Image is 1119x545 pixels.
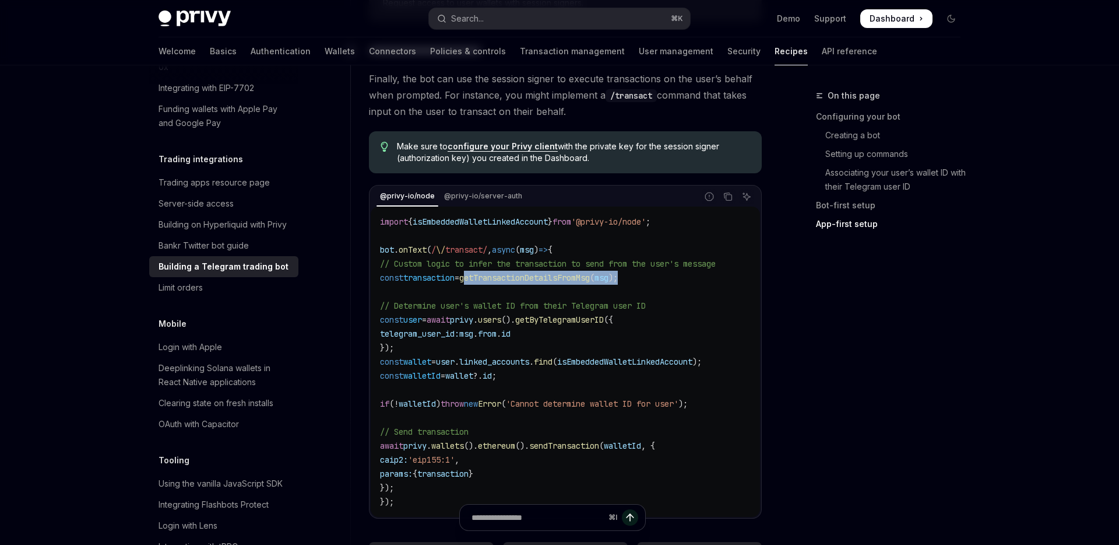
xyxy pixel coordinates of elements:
[441,399,464,409] span: throw
[816,196,970,215] a: Bot-first setup
[459,329,473,339] span: msg
[399,399,436,409] span: walletId
[515,315,604,325] span: getByTelegramUserID
[553,357,557,367] span: (
[159,340,222,354] div: Login with Apple
[594,272,608,283] span: msg
[816,215,970,233] a: App-first setup
[422,315,427,325] span: =
[557,357,692,367] span: isEmbeddedWalletLinkedAccount
[455,455,459,465] span: ,
[413,469,417,479] span: {
[445,244,487,255] span: transact/
[397,141,751,164] span: Make sure to with the private key for the session signer (authorization key) you created in the D...
[478,315,501,325] span: users
[529,357,534,367] span: .
[492,244,515,255] span: async
[369,37,416,65] a: Connectors
[403,441,427,451] span: privy
[159,477,283,491] div: Using the vanilla JavaScript SDK
[159,361,291,389] div: Deeplinking Solana wallets in React Native applications
[427,244,431,255] span: (
[604,315,613,325] span: ({
[520,244,534,255] span: msg
[380,497,394,507] span: });
[464,441,478,451] span: ().
[369,71,762,120] span: Finally, the bot can use the session signer to execute transactions on the user’s behalf when pro...
[822,37,877,65] a: API reference
[149,358,298,393] a: Deeplinking Solana wallets in React Native applications
[380,301,646,311] span: // Determine user's wallet ID from their Telegram user ID
[816,145,970,163] a: Setting up commands
[471,505,604,530] input: Ask a question...
[408,455,455,465] span: 'eip155:1'
[429,8,690,29] button: Open search
[380,357,403,367] span: const
[431,244,436,255] span: /
[515,244,520,255] span: (
[159,317,186,331] h5: Mobile
[692,357,702,367] span: );
[942,9,960,28] button: Toggle dark mode
[639,37,713,65] a: User management
[376,189,438,203] div: @privy-io/node
[394,399,399,409] span: !
[149,214,298,235] a: Building on Hyperliquid with Privy
[459,357,529,367] span: linked_accounts
[816,126,970,145] a: Creating a bot
[210,37,237,65] a: Basics
[149,473,298,494] a: Using the vanilla JavaScript SDK
[159,102,291,130] div: Funding wallets with Apple Pay and Google Pay
[149,235,298,256] a: Bankr Twitter bot guide
[548,244,553,255] span: {
[159,37,196,65] a: Welcome
[159,218,287,232] div: Building on Hyperliquid with Privy
[473,315,478,325] span: .
[159,417,239,431] div: OAuth with Capacitor
[451,12,484,26] div: Search...
[380,329,459,339] span: telegram_user_id:
[828,89,880,103] span: On this page
[622,509,638,526] button: Send message
[159,176,270,190] div: Trading apps resource page
[149,99,298,134] a: Funding wallets with Apple Pay and Google Pay
[473,329,478,339] span: .
[403,272,455,283] span: transaction
[501,329,511,339] span: id
[478,329,497,339] span: from
[599,441,604,451] span: (
[520,37,625,65] a: Transaction management
[380,272,403,283] span: const
[159,11,231,27] img: dark logo
[149,393,298,414] a: Clearing state on fresh installs
[403,357,431,367] span: wallet
[548,216,553,227] span: }
[501,399,506,409] span: (
[816,163,970,196] a: Associating your user’s wallet ID with their Telegram user ID
[450,315,473,325] span: privy
[149,193,298,214] a: Server-side access
[436,357,455,367] span: user
[445,371,473,381] span: wallet
[394,244,399,255] span: .
[149,277,298,298] a: Limit orders
[427,315,450,325] span: await
[380,483,394,493] span: });
[431,441,464,451] span: wallets
[380,343,394,353] span: });
[534,357,553,367] span: find
[413,216,548,227] span: isEmbeddedWalletLinkedAccount
[777,13,800,25] a: Demo
[608,272,618,283] span: );
[380,216,408,227] span: import
[483,371,492,381] span: id
[497,329,501,339] span: .
[403,371,441,381] span: walletId
[149,256,298,277] a: Building a Telegram trading bot
[464,399,478,409] span: new
[159,81,254,95] div: Integrating with EIP-7702
[380,399,389,409] span: if
[775,37,808,65] a: Recipes
[159,498,269,512] div: Integrating Flashbots Protect
[430,37,506,65] a: Policies & controls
